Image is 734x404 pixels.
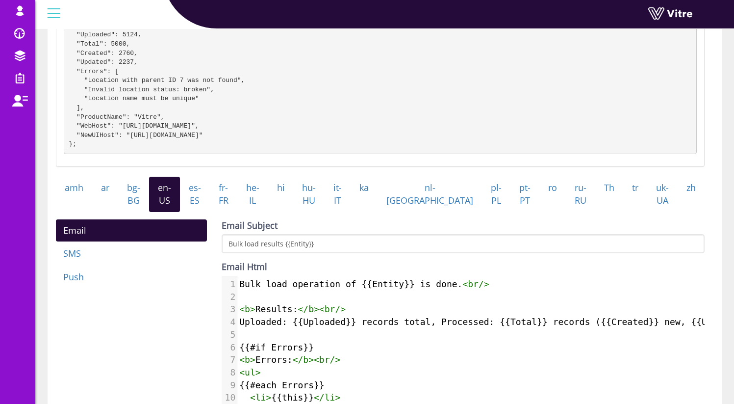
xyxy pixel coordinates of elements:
[239,304,245,314] span: <
[479,279,489,289] span: />
[314,392,325,403] span: </
[539,177,566,199] a: ro
[462,279,468,289] span: <
[308,304,314,314] span: b
[180,177,210,212] a: es-ES
[222,366,237,379] div: 8
[351,177,378,199] a: ka
[56,242,207,265] a: SMS
[239,342,314,352] span: {{#if Errors}}
[250,354,255,365] span: >
[245,304,250,314] span: b
[330,354,341,365] span: />
[268,177,294,199] a: hi
[210,177,237,212] a: fr-FR
[623,177,647,199] a: tr
[319,354,330,365] span: br
[325,177,351,212] a: it-IT
[335,304,346,314] span: />
[92,177,118,199] a: ar
[250,392,255,403] span: <
[595,177,623,199] a: Th
[303,354,308,365] span: b
[222,291,237,303] div: 2
[335,392,340,403] span: >
[468,279,479,289] span: br
[245,367,255,377] span: ul
[237,177,268,212] a: he-IL
[293,354,304,365] span: </
[294,177,325,212] a: hu-HU
[239,354,245,365] span: <
[239,354,340,365] span: Errors:
[222,278,237,291] div: 1
[678,177,705,199] a: zh
[222,219,278,232] label: Email Subject
[245,354,250,365] span: b
[647,177,678,212] a: uk-UA
[222,316,237,328] div: 4
[239,304,346,314] span: Results:
[255,392,266,403] span: li
[222,303,237,316] div: 3
[239,380,324,390] span: {{#each Errors}}
[314,304,325,314] span: ><
[222,391,237,404] div: 10
[64,7,697,154] pre: { "Entity": "Location", "Uploaded": 5124, "Total": 5000, "Created": 2760, "Updated": 2237, "Error...
[56,219,207,242] a: Email
[222,341,237,354] div: 6
[510,177,539,212] a: pt-PT
[255,367,261,377] span: >
[298,304,308,314] span: </
[239,367,245,377] span: <
[222,379,237,392] div: 9
[482,177,510,212] a: pl-PL
[56,266,207,289] a: Push
[149,177,180,212] a: en-US
[378,177,482,212] a: nl-[GEOGRAPHIC_DATA]
[566,177,595,212] a: ru-RU
[222,261,267,273] label: Email Html
[239,279,489,289] span: Bulk load operation of {{Entity}} is done.
[308,354,319,365] span: ><
[325,392,335,403] span: li
[222,353,237,366] div: 7
[325,304,335,314] span: br
[266,392,271,403] span: >
[222,328,237,341] div: 5
[56,177,92,199] a: amh
[239,392,340,403] span: {{this}}
[250,304,255,314] span: >
[118,177,149,212] a: bg-BG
